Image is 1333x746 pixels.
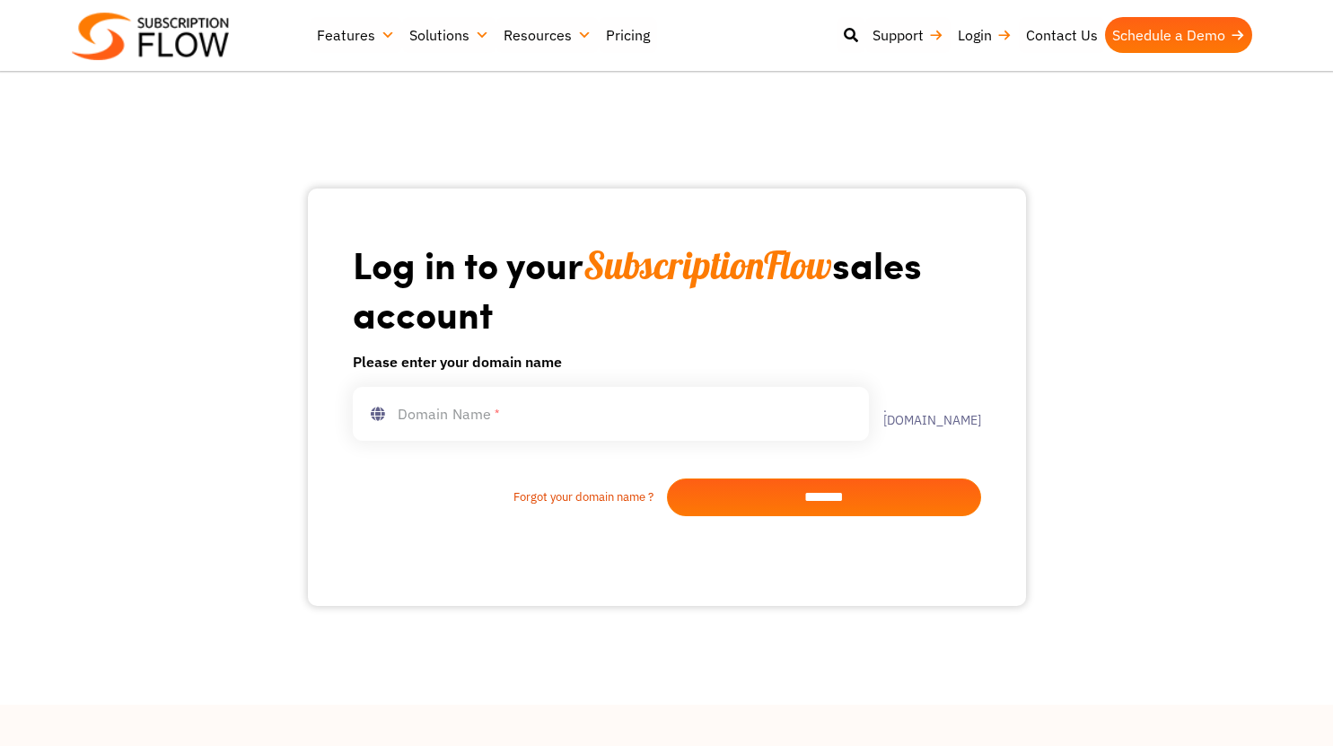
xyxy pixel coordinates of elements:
label: .[DOMAIN_NAME] [869,401,981,426]
a: Solutions [402,17,496,53]
span: SubscriptionFlow [583,241,832,289]
a: Pricing [599,17,657,53]
a: Resources [496,17,599,53]
a: Schedule a Demo [1105,17,1252,53]
a: Forgot your domain name ? [353,488,667,506]
a: Features [310,17,402,53]
a: Login [951,17,1019,53]
a: Support [865,17,951,53]
h6: Please enter your domain name [353,351,981,373]
a: Contact Us [1019,17,1105,53]
img: Subscriptionflow [72,13,229,60]
h1: Log in to your sales account [353,241,981,337]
